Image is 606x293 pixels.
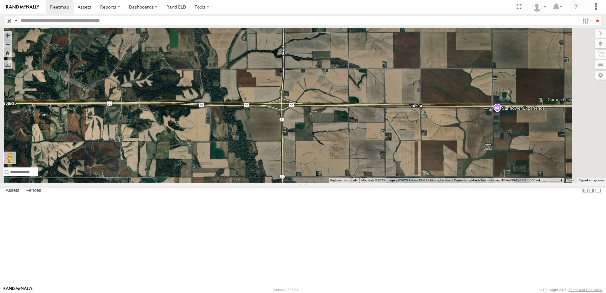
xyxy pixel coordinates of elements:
div: Version: 308.01 [274,288,298,292]
span: 500 m [530,179,539,182]
div: © Copyright 2025 - [539,288,603,292]
div: Tim Zylstra [530,2,548,12]
label: Map Settings [595,71,606,80]
button: Map Scale: 500 m per 70 pixels [528,178,564,183]
a: Terms and Conditions [569,288,603,292]
span: Map data ©2025 Imagery ©2025 Airbus, CNES / Airbus, Landsat / Copernicus, Maxar Technologies, USD... [361,179,526,182]
label: Measure [3,60,12,69]
label: Search Query [13,16,18,25]
a: Visit our Website [3,287,33,293]
label: Hide Summary Table [595,186,601,195]
img: rand-logo.svg [6,5,39,9]
label: Assets [3,186,23,195]
button: Drag Pegman onto the map to open Street View [3,152,16,164]
label: Fences [23,186,44,195]
label: Search Filter Options [580,16,594,25]
a: Report a map error [579,179,604,182]
button: Keyboard shortcuts [330,178,358,183]
i: ? [571,2,581,12]
a: Terms (opens in new tab) [567,179,574,182]
button: Zoom out [3,40,12,49]
label: Dock Summary Table to the Left [582,186,588,195]
button: Zoom in [3,31,12,40]
button: Zoom Home [3,49,12,57]
label: Dock Summary Table to the Right [588,186,595,195]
